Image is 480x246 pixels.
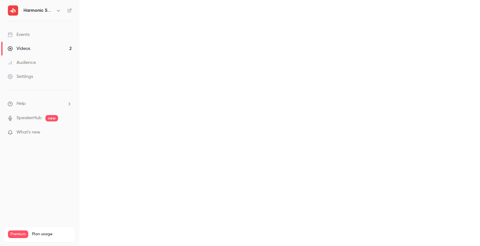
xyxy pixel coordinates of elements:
iframe: Noticeable Trigger [64,130,72,135]
span: Premium [8,230,28,238]
span: What's new [17,129,40,136]
img: Harmonic Security [8,5,18,16]
div: Audience [8,59,36,66]
div: Videos [8,45,30,52]
span: Help [17,100,26,107]
a: SpeakerHub [17,115,42,121]
span: Plan usage [32,232,71,237]
div: Events [8,31,30,38]
h6: Harmonic Security [23,7,53,14]
div: Settings [8,73,33,80]
span: new [45,115,58,121]
li: help-dropdown-opener [8,100,72,107]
